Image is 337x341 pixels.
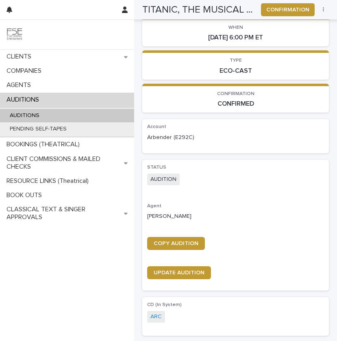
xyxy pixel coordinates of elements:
p: RESOURCE LINKS (Theatrical) [3,177,95,185]
h2: TITANIC, THE MUSICAL (OGUNQUIT PLAYHOUSE) [142,4,254,16]
p: COMPANIES [3,67,48,75]
p: CLIENTS [3,53,38,61]
span: AUDITION [147,174,180,185]
p: CLIENT COMMISSIONS & MAILED CHECKS [3,155,124,171]
span: TYPE [230,58,242,63]
p: ECO-CAST [147,67,324,75]
p: CONFIRMED [147,100,324,108]
button: CONFIRMATION [261,3,315,16]
span: UPDATE AUDITION [154,270,204,276]
p: BOOK OUTS [3,191,48,199]
span: Account [147,124,166,129]
p: [DATE] 6:00 PM ET [147,34,324,41]
p: PENDING SELF-TAPES [3,126,73,132]
span: COPY AUDITION [154,241,198,246]
span: STATUS [147,165,166,170]
p: AUDITIONS [3,96,46,104]
a: COPY AUDITION [147,237,205,250]
p: BOOKINGS (THEATRICAL) [3,141,86,148]
span: WHEN [228,25,243,30]
p: [PERSON_NAME] [147,212,324,221]
img: 9JgRvJ3ETPGCJDhvPVA5 [7,26,23,43]
p: CLASSICAL TEXT & SINGER APPROVALS [3,206,124,221]
a: ARC [150,313,162,321]
span: CONFIRMATION [217,91,254,96]
p: AUDITIONS [3,112,46,119]
a: UPDATE AUDITION [147,266,211,279]
span: CD (In System) [147,302,182,307]
span: Agent [147,204,161,209]
span: CONFIRMATION [266,6,309,14]
p: AGENTS [3,81,37,89]
p: Arbender (E292C) [147,133,324,142]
